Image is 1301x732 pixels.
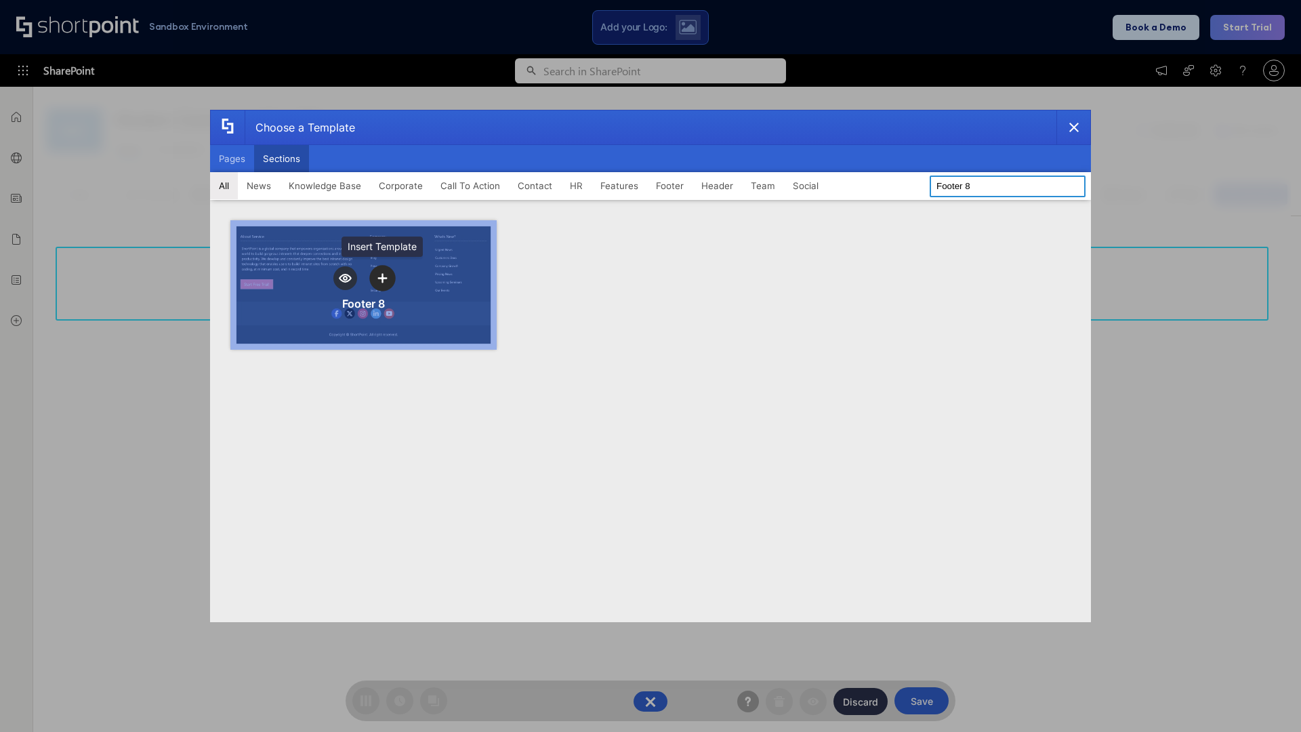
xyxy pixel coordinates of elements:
[210,172,238,199] button: All
[784,172,827,199] button: Social
[238,172,280,199] button: News
[254,145,309,172] button: Sections
[210,145,254,172] button: Pages
[509,172,561,199] button: Contact
[370,172,432,199] button: Corporate
[693,172,742,199] button: Header
[561,172,592,199] button: HR
[930,176,1086,197] input: Search
[1233,667,1301,732] iframe: Chat Widget
[742,172,784,199] button: Team
[432,172,509,199] button: Call To Action
[280,172,370,199] button: Knowledge Base
[342,297,385,310] div: Footer 8
[647,172,693,199] button: Footer
[245,110,355,144] div: Choose a Template
[210,110,1091,622] div: template selector
[592,172,647,199] button: Features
